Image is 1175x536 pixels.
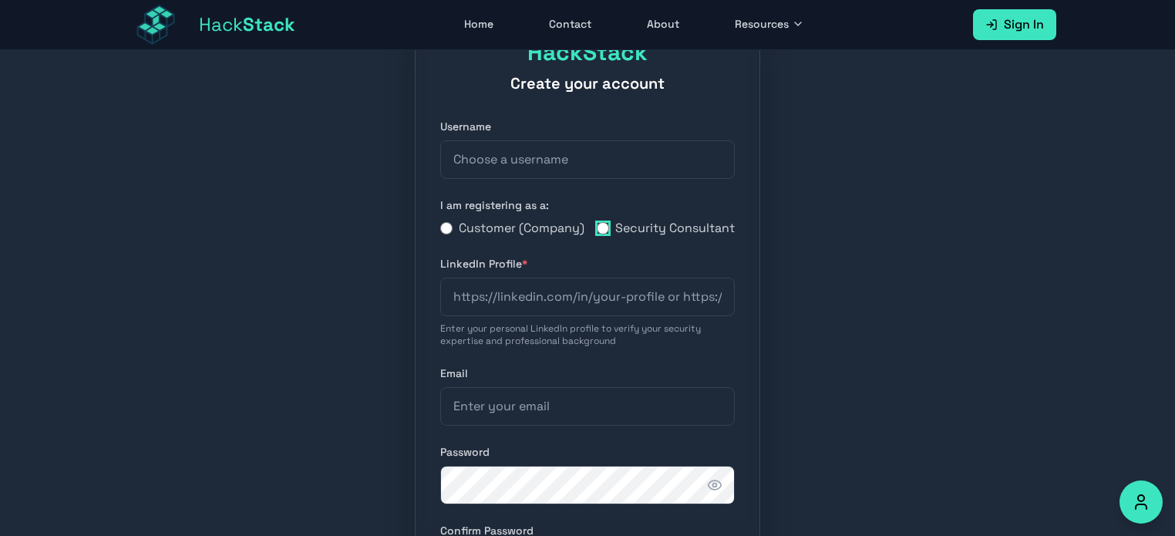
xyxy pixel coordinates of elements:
button: Accessibility Options [1119,480,1163,524]
button: Resources [726,10,813,39]
span: Hack [199,12,295,37]
input: Security Consultant [597,222,609,234]
div: Enter your personal LinkedIn profile to verify your security expertise and professional background [440,322,735,347]
h2: Create your account [440,72,735,94]
a: Home [455,10,503,39]
a: About [638,10,689,39]
input: https://linkedin.com/in/your-profile or https://linkedin.com/company/your-company [440,278,735,316]
input: Enter your email [440,387,735,426]
input: Choose a username [440,140,735,179]
span: Security Consultant [615,219,735,238]
span: Sign In [1004,15,1044,34]
label: I am registering as a: [440,197,735,213]
span: Stack [243,12,295,36]
h1: HackStack [440,39,735,66]
span: Resources [735,16,789,32]
label: LinkedIn Profile [440,256,735,271]
input: Customer (Company) [440,222,453,234]
a: Contact [540,10,601,39]
label: Email [440,366,735,381]
label: Password [440,444,735,460]
a: Sign In [973,9,1056,40]
label: Username [440,119,735,134]
span: Customer (Company) [459,219,584,238]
